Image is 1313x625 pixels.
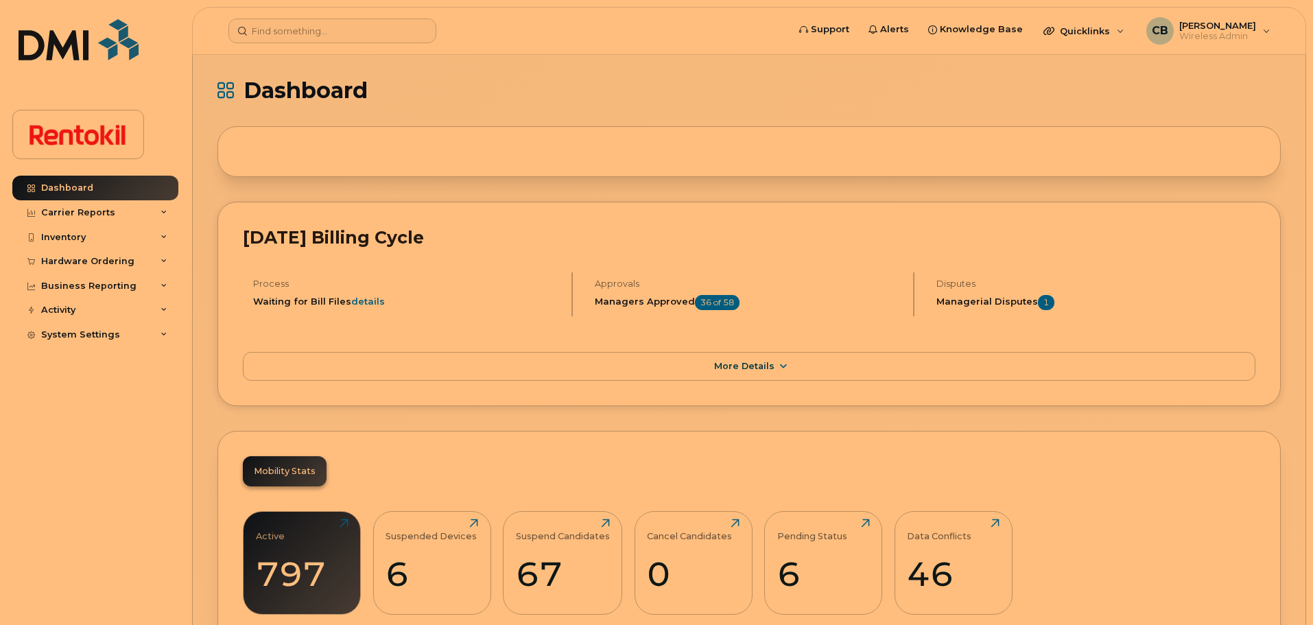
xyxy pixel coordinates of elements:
span: More Details [714,361,774,371]
div: Suspend Candidates [516,519,610,541]
li: Waiting for Bill Files [253,295,560,308]
a: Cancel Candidates0 [647,519,740,606]
a: Pending Status6 [777,519,870,606]
h5: Managers Approved [595,295,901,310]
div: 46 [907,554,999,594]
a: Suspended Devices6 [386,519,478,606]
div: Cancel Candidates [647,519,732,541]
h4: Approvals [595,279,901,289]
div: Data Conflicts [907,519,971,541]
h5: Managerial Disputes [936,295,1255,310]
div: 6 [777,554,870,594]
span: Dashboard [244,80,368,101]
h4: Disputes [936,279,1255,289]
h2: [DATE] Billing Cycle [243,227,1255,248]
a: details [351,296,385,307]
div: Pending Status [777,519,847,541]
div: Active [256,519,285,541]
div: 0 [647,554,740,594]
div: Suspended Devices [386,519,477,541]
div: 6 [386,554,478,594]
h4: Process [253,279,560,289]
div: 797 [256,554,348,594]
a: Data Conflicts46 [907,519,999,606]
a: Active797 [256,519,348,606]
a: Suspend Candidates67 [516,519,610,606]
span: 36 of 58 [695,295,740,310]
div: 67 [516,554,610,594]
span: 1 [1038,295,1054,310]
